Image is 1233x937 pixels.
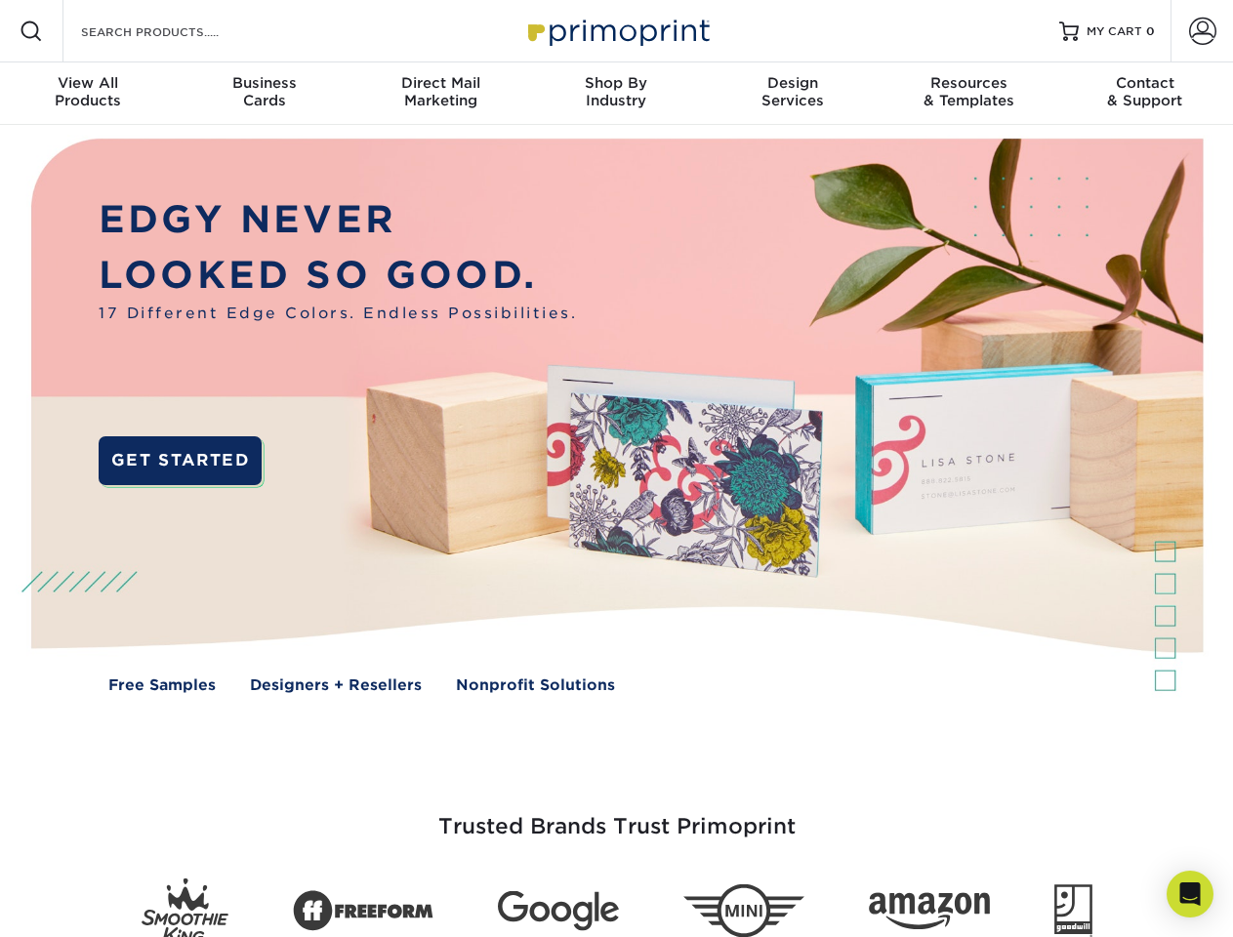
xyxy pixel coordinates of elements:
a: Free Samples [108,674,216,697]
span: 17 Different Edge Colors. Endless Possibilities. [99,303,577,325]
span: Business [176,74,351,92]
span: 0 [1146,24,1155,38]
div: Marketing [352,74,528,109]
a: Nonprofit Solutions [456,674,615,697]
p: EDGY NEVER [99,192,577,248]
div: Services [705,74,881,109]
a: GET STARTED [99,436,262,485]
img: Amazon [869,893,990,930]
div: & Templates [881,74,1056,109]
img: Google [498,891,619,931]
a: Shop ByIndustry [528,62,704,125]
span: Resources [881,74,1056,92]
span: Shop By [528,74,704,92]
a: Resources& Templates [881,62,1056,125]
img: Primoprint [519,10,715,52]
p: LOOKED SO GOOD. [99,248,577,304]
img: Goodwill [1054,884,1092,937]
span: MY CART [1087,23,1142,40]
span: Contact [1057,74,1233,92]
span: Design [705,74,881,92]
input: SEARCH PRODUCTS..... [79,20,269,43]
a: Designers + Resellers [250,674,422,697]
a: DesignServices [705,62,881,125]
a: Direct MailMarketing [352,62,528,125]
div: & Support [1057,74,1233,109]
div: Cards [176,74,351,109]
a: Contact& Support [1057,62,1233,125]
h3: Trusted Brands Trust Primoprint [46,767,1188,863]
a: BusinessCards [176,62,351,125]
span: Direct Mail [352,74,528,92]
div: Industry [528,74,704,109]
div: Open Intercom Messenger [1167,871,1213,917]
